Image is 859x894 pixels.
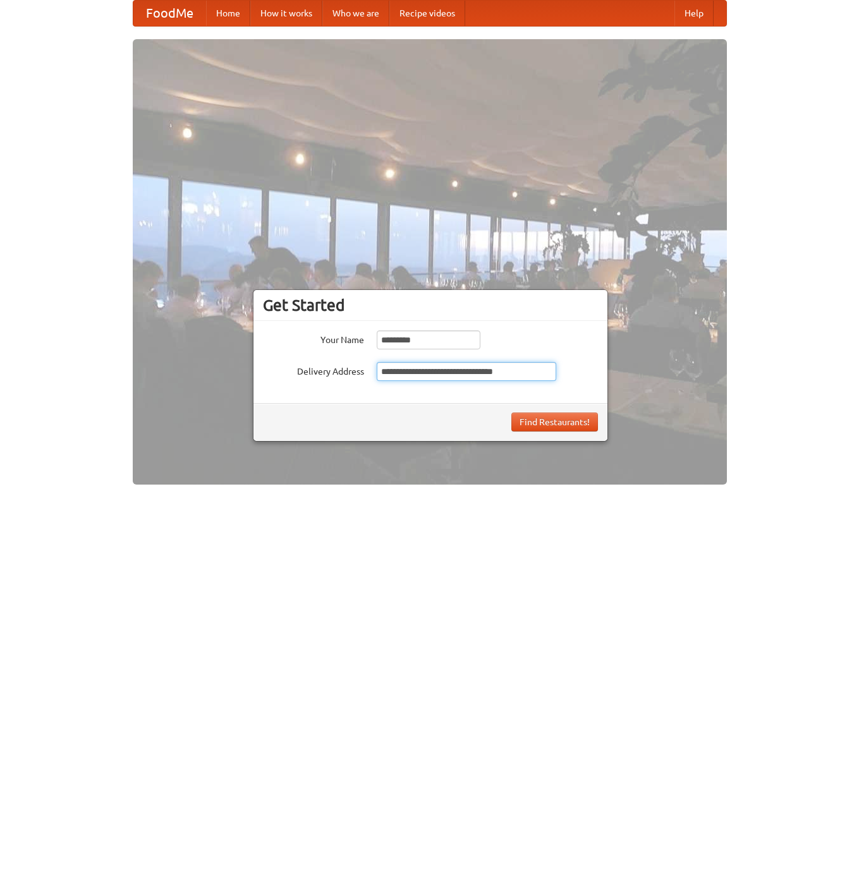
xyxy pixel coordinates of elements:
label: Your Name [263,330,364,346]
a: Help [674,1,714,26]
a: How it works [250,1,322,26]
label: Delivery Address [263,362,364,378]
a: FoodMe [133,1,206,26]
a: Recipe videos [389,1,465,26]
h3: Get Started [263,296,598,315]
a: Home [206,1,250,26]
a: Who we are [322,1,389,26]
button: Find Restaurants! [511,413,598,432]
